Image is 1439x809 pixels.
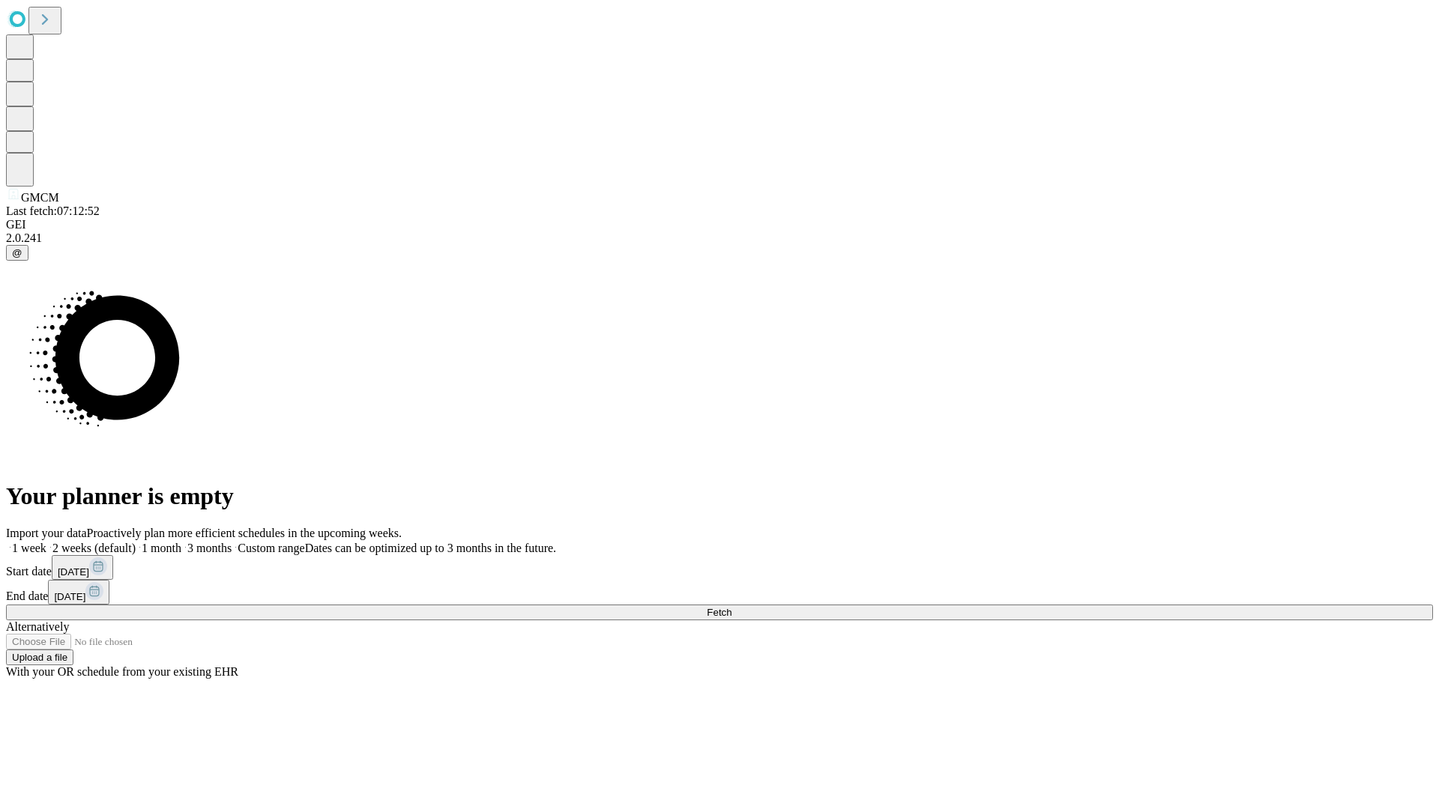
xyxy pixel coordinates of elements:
[6,527,87,539] span: Import your data
[6,605,1433,620] button: Fetch
[6,620,69,633] span: Alternatively
[52,542,136,554] span: 2 weeks (default)
[52,555,113,580] button: [DATE]
[58,566,89,578] span: [DATE]
[48,580,109,605] button: [DATE]
[305,542,556,554] span: Dates can be optimized up to 3 months in the future.
[6,482,1433,510] h1: Your planner is empty
[707,607,731,618] span: Fetch
[87,527,402,539] span: Proactively plan more efficient schedules in the upcoming weeks.
[21,191,59,204] span: GMCM
[6,665,238,678] span: With your OR schedule from your existing EHR
[6,580,1433,605] div: End date
[187,542,232,554] span: 3 months
[6,555,1433,580] div: Start date
[6,245,28,261] button: @
[12,247,22,258] span: @
[6,218,1433,231] div: GEI
[6,204,100,217] span: Last fetch: 07:12:52
[6,649,73,665] button: Upload a file
[12,542,46,554] span: 1 week
[142,542,181,554] span: 1 month
[54,591,85,602] span: [DATE]
[238,542,304,554] span: Custom range
[6,231,1433,245] div: 2.0.241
